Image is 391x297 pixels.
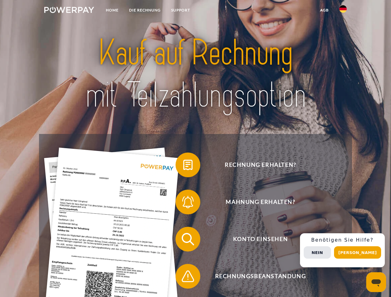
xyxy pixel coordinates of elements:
iframe: Schaltfläche zum Öffnen des Messaging-Fensters [366,272,386,292]
button: Nein [304,246,331,259]
img: de [339,5,347,13]
h3: Benötigen Sie Hilfe? [304,237,381,243]
button: Mahnung erhalten? [176,190,337,214]
button: [PERSON_NAME] [334,246,381,259]
a: SUPPORT [166,5,195,16]
span: Konto einsehen [185,227,336,252]
button: Konto einsehen [176,227,337,252]
img: qb_warning.svg [180,269,196,284]
img: qb_bill.svg [180,157,196,173]
img: qb_search.svg [180,231,196,247]
img: title-powerpay_de.svg [59,30,332,118]
div: Schnellhilfe [300,233,385,267]
button: Rechnungsbeanstandung [176,264,337,289]
span: Rechnungsbeanstandung [185,264,336,289]
a: Home [101,5,124,16]
span: Mahnung erhalten? [185,190,336,214]
a: agb [315,5,334,16]
span: Rechnung erhalten? [185,153,336,177]
a: DIE RECHNUNG [124,5,166,16]
img: logo-powerpay-white.svg [44,7,94,13]
button: Rechnung erhalten? [176,153,337,177]
img: qb_bell.svg [180,194,196,210]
